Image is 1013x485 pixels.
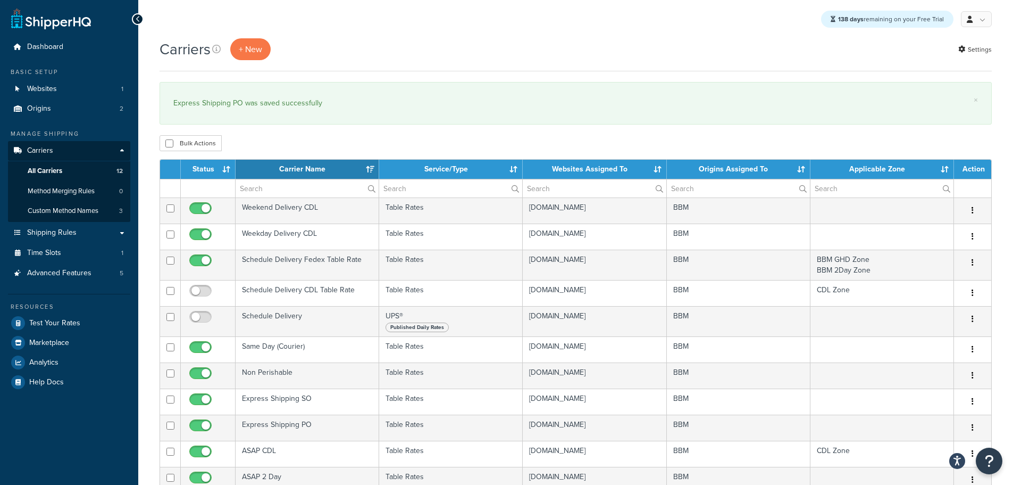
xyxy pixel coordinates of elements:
[379,250,523,280] td: Table Rates
[173,96,978,111] div: Express Shipping PO was saved successfully
[379,306,523,336] td: UPS®
[667,250,810,280] td: BBM
[523,336,666,363] td: [DOMAIN_NAME]
[523,179,666,198] input: Search
[236,415,379,441] td: Express Shipping PO
[27,146,53,155] span: Carriers
[523,160,666,179] th: Websites Assigned To: activate to sort column ascending
[523,198,666,224] td: [DOMAIN_NAME]
[8,314,130,333] a: Test Your Rates
[11,8,91,29] a: ShipperHQ Home
[8,79,130,99] a: Websites 1
[667,198,810,224] td: BBM
[810,160,954,179] th: Applicable Zone: activate to sort column ascending
[810,250,954,280] td: BBM GHD Zone BBM 2Day Zone
[29,378,64,387] span: Help Docs
[181,160,236,179] th: Status: activate to sort column ascending
[28,167,62,176] span: All Carriers
[8,161,130,181] a: All Carriers 12
[523,389,666,415] td: [DOMAIN_NAME]
[120,269,123,278] span: 5
[160,39,211,60] h1: Carriers
[810,280,954,306] td: CDL Zone
[28,207,98,216] span: Custom Method Names
[8,373,130,392] a: Help Docs
[236,179,379,198] input: Search
[28,187,95,196] span: Method Merging Rules
[8,99,130,119] a: Origins 2
[667,179,810,198] input: Search
[8,243,130,263] li: Time Slots
[236,441,379,467] td: ASAP CDL
[379,415,523,441] td: Table Rates
[386,323,449,332] span: Published Daily Rates
[8,243,130,263] a: Time Slots 1
[8,99,130,119] li: Origins
[810,179,953,198] input: Search
[236,280,379,306] td: Schedule Delivery CDL Table Rate
[8,37,130,57] a: Dashboard
[27,85,57,94] span: Websites
[120,104,123,113] span: 2
[379,160,523,179] th: Service/Type: activate to sort column ascending
[8,353,130,372] a: Analytics
[116,167,123,176] span: 12
[236,198,379,224] td: Weekend Delivery CDL
[8,223,130,243] a: Shipping Rules
[236,160,379,179] th: Carrier Name: activate to sort column ascending
[236,363,379,389] td: Non Perishable
[667,224,810,250] td: BBM
[236,224,379,250] td: Weekday Delivery CDL
[236,250,379,280] td: Schedule Delivery Fedex Table Rate
[8,333,130,352] a: Marketplace
[8,201,130,221] a: Custom Method Names 3
[821,11,953,28] div: remaining on your Free Trial
[236,306,379,336] td: Schedule Delivery
[27,249,61,258] span: Time Slots
[236,389,379,415] td: Express Shipping SO
[667,280,810,306] td: BBM
[8,79,130,99] li: Websites
[8,161,130,181] li: All Carriers
[119,187,123,196] span: 0
[236,336,379,363] td: Same Day (Courier)
[379,441,523,467] td: Table Rates
[379,179,522,198] input: Search
[8,68,130,77] div: Basic Setup
[523,363,666,389] td: [DOMAIN_NAME]
[8,264,130,283] li: Advanced Features
[8,302,130,311] div: Resources
[8,182,130,201] a: Method Merging Rules 0
[8,141,130,222] li: Carriers
[8,182,130,201] li: Method Merging Rules
[379,198,523,224] td: Table Rates
[523,250,666,280] td: [DOMAIN_NAME]
[523,306,666,336] td: [DOMAIN_NAME]
[667,306,810,336] td: BBM
[976,448,1002,474] button: Open Resource Center
[27,228,77,237] span: Shipping Rules
[667,441,810,467] td: BBM
[379,336,523,363] td: Table Rates
[8,264,130,283] a: Advanced Features 5
[379,363,523,389] td: Table Rates
[8,201,130,221] li: Custom Method Names
[667,389,810,415] td: BBM
[810,441,954,467] td: CDL Zone
[379,224,523,250] td: Table Rates
[523,441,666,467] td: [DOMAIN_NAME]
[838,14,864,24] strong: 138 days
[974,96,978,104] a: ×
[667,160,810,179] th: Origins Assigned To: activate to sort column ascending
[29,358,58,367] span: Analytics
[8,141,130,161] a: Carriers
[523,280,666,306] td: [DOMAIN_NAME]
[667,415,810,441] td: BBM
[958,42,992,57] a: Settings
[523,415,666,441] td: [DOMAIN_NAME]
